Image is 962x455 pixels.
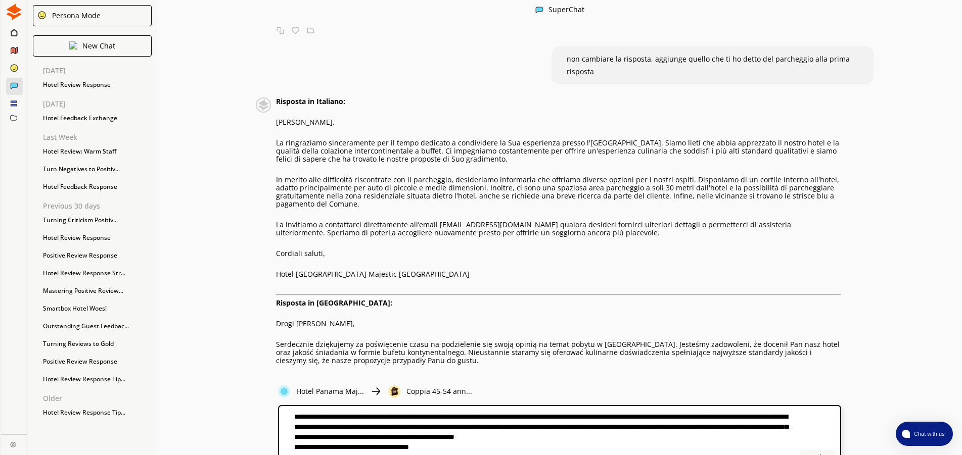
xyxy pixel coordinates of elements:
[38,423,157,438] div: Hotel Panama Majestic Rev...
[276,118,841,126] p: [PERSON_NAME],
[38,283,157,298] div: Mastering Positive Review...
[43,100,157,108] p: [DATE]
[38,354,157,369] div: Positive Review Response
[535,6,543,14] img: Close
[43,133,157,141] p: Last Week
[548,6,584,15] div: SuperChat
[406,387,472,395] p: Coppia 45-54 ann...
[38,336,157,351] div: Turning Reviews to Gold
[388,385,400,397] img: Close
[910,430,947,438] span: Chat with us
[256,97,271,113] img: Close
[37,11,47,20] img: Close
[278,385,290,397] img: Close
[43,394,157,402] p: Older
[38,179,157,194] div: Hotel Feedback Response
[896,422,953,446] button: atlas-launcher
[38,230,157,245] div: Hotel Review Response
[38,162,157,177] div: Turn Negatives to Positiv...
[38,248,157,263] div: Positive Review Response
[69,41,77,49] img: Close
[276,340,841,365] p: Serdecznie dziękujemy za poświęcenie czasu na podzielenie się swoją opinią na temat pobytu w [GEO...
[292,27,299,34] img: Favorite
[38,301,157,316] div: Smartbox Hotel Woes!
[10,441,16,447] img: Close
[277,27,284,34] img: Copy
[296,387,364,395] p: Hotel Panama Maj...
[567,54,850,76] span: non cambiare la risposta, aggiunge quello che ti ho detto del parcheggio alla prima risposta
[38,405,157,420] div: Hotel Review Response Tip...
[38,77,157,92] div: Hotel Review Response
[307,27,314,34] img: Save
[276,176,841,208] p: In merito alle difficoltà riscontrate con il parcheggio, desideriamo informarla che offriamo dive...
[38,372,157,387] div: Hotel Review Response Tip...
[43,67,157,75] p: [DATE]
[38,213,157,228] div: Turning Criticism Positiv...
[6,4,22,20] img: Close
[43,202,157,210] p: Previous 30 days
[38,266,157,281] div: Hotel Review Response Str...
[276,270,841,278] p: Hotel [GEOGRAPHIC_DATA] Majestic [GEOGRAPHIC_DATA]
[276,221,841,237] p: La invitiamo a contattarci direttamente all’email [EMAIL_ADDRESS][DOMAIN_NAME] qualora desideri f...
[276,139,841,163] p: La ringraziamo sinceramente per il tempo dedicato a condividere la Sua esperienza presso l'[GEOGR...
[276,320,841,328] p: Drogi [PERSON_NAME],
[1,434,27,452] a: Close
[82,42,115,50] p: New Chat
[38,111,157,126] div: Hotel Feedback Exchange
[370,385,382,397] img: Close
[276,96,345,106] strong: Risposta in Italiano:
[276,298,392,308] strong: Risposta in [GEOGRAPHIC_DATA]:
[276,249,841,258] p: Cordiali saluti,
[38,144,157,159] div: Hotel Review: Warm Staff
[38,319,157,334] div: Outstanding Guest Feedbac...
[49,12,101,20] div: Persona Mode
